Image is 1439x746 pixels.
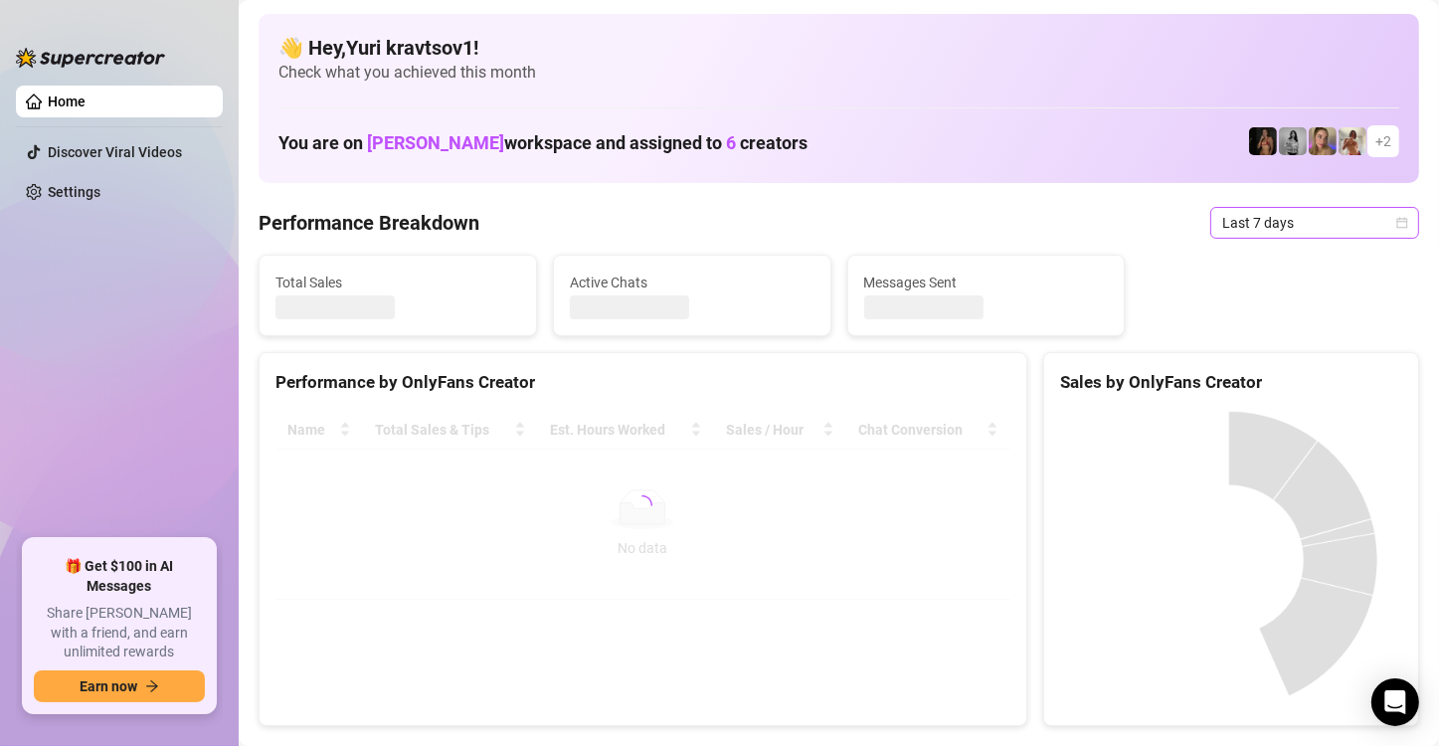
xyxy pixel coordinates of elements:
span: loading [632,495,652,515]
span: Share [PERSON_NAME] with a friend, and earn unlimited rewards [34,604,205,662]
img: Cherry [1309,127,1337,155]
span: Check what you achieved this month [278,62,1399,84]
button: Earn nowarrow-right [34,670,205,702]
span: Earn now [80,678,137,694]
div: Open Intercom Messenger [1371,678,1419,726]
img: A [1279,127,1307,155]
span: Total Sales [275,272,520,293]
div: Performance by OnlyFans Creator [275,369,1010,396]
h1: You are on workspace and assigned to creators [278,132,808,154]
span: Last 7 days [1222,208,1407,238]
span: 🎁 Get $100 in AI Messages [34,557,205,596]
a: Home [48,93,86,109]
a: Discover Viral Videos [48,144,182,160]
span: + 2 [1375,130,1391,152]
span: Messages Sent [864,272,1109,293]
a: Settings [48,184,100,200]
span: arrow-right [145,679,159,693]
span: 6 [726,132,736,153]
span: [PERSON_NAME] [367,132,504,153]
h4: Performance Breakdown [259,209,479,237]
div: Sales by OnlyFans Creator [1060,369,1402,396]
span: Active Chats [570,272,814,293]
img: D [1249,127,1277,155]
span: calendar [1396,217,1408,229]
h4: 👋 Hey, Yuri kravtsov1 ! [278,34,1399,62]
img: logo-BBDzfeDw.svg [16,48,165,68]
img: Green [1339,127,1366,155]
